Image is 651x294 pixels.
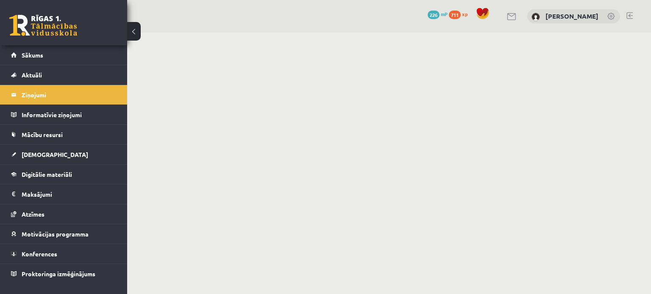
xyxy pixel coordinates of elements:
a: Informatīvie ziņojumi [11,105,117,124]
span: Digitālie materiāli [22,170,72,178]
a: [PERSON_NAME] [545,12,598,20]
span: [DEMOGRAPHIC_DATA] [22,151,88,158]
a: 226 mP [428,11,448,17]
span: mP [441,11,448,17]
a: Sākums [11,45,117,65]
span: xp [462,11,467,17]
span: Mācību resursi [22,131,63,138]
span: 226 [428,11,440,19]
legend: Informatīvie ziņojumi [22,105,117,124]
img: Ilze Everte [531,13,540,21]
a: Konferences [11,244,117,264]
a: Proktoringa izmēģinājums [11,264,117,283]
span: Atzīmes [22,210,45,218]
legend: Maksājumi [22,184,117,204]
a: Motivācijas programma [11,224,117,244]
a: Ziņojumi [11,85,117,104]
a: [DEMOGRAPHIC_DATA] [11,145,117,164]
span: Konferences [22,250,57,258]
legend: Ziņojumi [22,85,117,104]
a: Maksājumi [11,184,117,204]
span: Aktuāli [22,71,42,79]
span: Proktoringa izmēģinājums [22,270,95,278]
span: Motivācijas programma [22,230,89,238]
a: Digitālie materiāli [11,165,117,184]
a: Rīgas 1. Tālmācības vidusskola [9,15,77,36]
a: Atzīmes [11,204,117,224]
a: Aktuāli [11,65,117,85]
a: Mācību resursi [11,125,117,144]
span: Sākums [22,51,43,59]
a: 711 xp [449,11,472,17]
span: 711 [449,11,461,19]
